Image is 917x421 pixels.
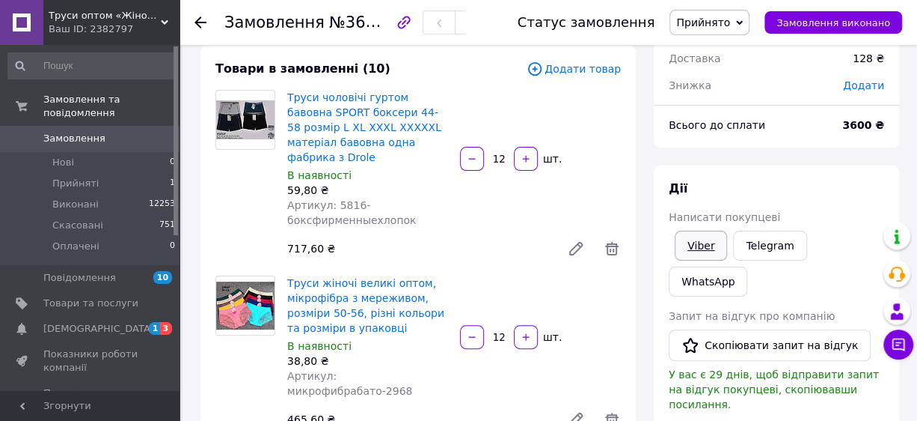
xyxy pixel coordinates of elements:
span: 1 [149,322,161,335]
span: Замовлення [224,13,325,31]
a: WhatsApp [669,267,747,297]
a: Редагувати [561,234,591,264]
span: Всього до сплати [669,119,765,131]
span: Видалити [603,240,621,258]
span: Додати товар [527,61,621,77]
span: 751 [159,219,175,232]
span: Нові [52,156,74,169]
div: Повернутися назад [194,15,206,30]
span: 0 [170,156,175,169]
a: Труси жіночі великі оптом, мікрофібра з мереживом, розміри 50-56, різні кольори та розміри в упак... [287,277,444,334]
span: У вас є 29 днів, щоб відправити запит на відгук покупцеві, скопіювавши посилання. [669,369,879,411]
span: Товари в замовленні (10) [215,61,390,76]
span: 10 [153,271,172,284]
span: Замовлення виконано [776,17,890,28]
span: Написати покупцеві [669,211,780,223]
span: Виконані [52,198,99,211]
img: Труси чоловічі гуртом бавовна SPORT боксери 44-58 розмір L XL XXXL XXXXXL матеріал бавовна одна ф... [216,100,275,139]
span: Показники роботи компанії [43,348,138,375]
div: 38,80 ₴ [287,354,448,369]
span: Додати [843,79,884,91]
div: 59,80 ₴ [287,183,448,198]
span: Доставка [669,52,720,64]
div: шт. [539,330,563,345]
input: Пошук [7,52,177,79]
span: Замовлення [43,132,105,145]
button: Замовлення виконано [764,11,902,34]
div: шт. [539,151,563,166]
b: 3600 ₴ [842,119,884,131]
span: В наявності [287,340,352,352]
button: Скопіювати запит на відгук [669,330,871,361]
span: 3 [160,322,172,335]
span: 0 [170,240,175,253]
div: Статус замовлення [518,15,655,30]
span: Прийнято [676,16,730,28]
div: Ваш ID: 2382797 [49,22,180,36]
button: Чат з покупцем [883,330,913,360]
span: Оплачені [52,240,99,253]
span: [DEMOGRAPHIC_DATA] [43,322,154,336]
span: 1 [170,177,175,190]
span: Знижка [669,79,711,91]
span: Скасовані [52,219,103,232]
div: 717,60 ₴ [281,238,555,259]
span: Труси оптом «Жіноча Радість» - представник фабрики білизни [49,9,161,22]
span: Запит на відгук про компанію [669,310,835,322]
span: Артикул: 5816-боксфирменныехлопок [287,199,416,226]
a: Viber [675,231,727,261]
span: Замовлення та повідомлення [43,93,180,120]
span: Артикул: микрофибрабато-2968 [287,370,412,397]
img: Труси жіночі великі оптом, мікрофібра з мереживом, розміри 50-56, різні кольори та розміри в упак... [216,282,275,330]
span: Повідомлення [43,271,116,285]
span: В наявності [287,169,352,181]
span: №361489684 [329,13,435,31]
div: 128 ₴ [844,42,893,75]
span: Прийняті [52,177,99,190]
span: Дії [669,181,687,196]
a: Telegram [733,231,806,261]
span: 12253 [149,198,175,211]
a: Труси чоловічі гуртом бавовна SPORT боксери 44-58 розмір L XL XXXL XXXXXL матеріал бавовна одна ф... [287,91,441,163]
span: Товари та послуги [43,297,138,310]
span: Панель управління [43,387,138,414]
